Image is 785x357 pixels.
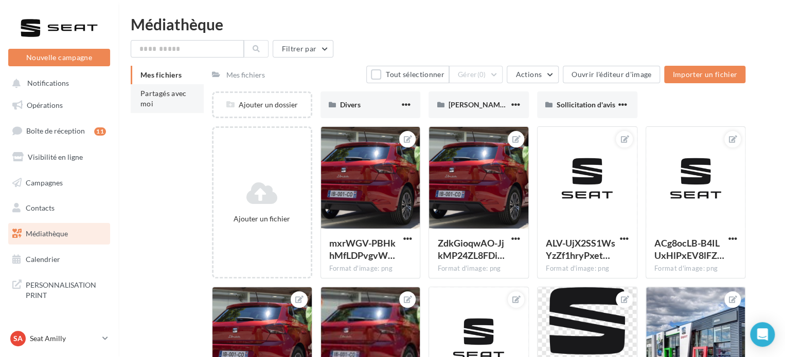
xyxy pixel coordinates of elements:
div: Open Intercom Messenger [750,322,775,347]
span: Campagnes [26,178,63,186]
span: Importer un fichier [672,70,737,79]
span: Calendrier [26,255,60,264]
a: Contacts [6,197,112,219]
button: Importer un fichier [664,66,745,83]
a: Boîte de réception11 [6,120,112,142]
div: 11 [94,127,106,136]
span: SA [13,333,23,344]
span: (0) [477,70,486,79]
div: Médiathèque [131,16,773,32]
button: Ouvrir l'éditeur d'image [563,66,660,83]
span: Actions [515,70,541,79]
span: mxrWGV-PBHkhMfLDPvgvWNrwvfHxSLE4ALrzazCvbDdsZCGVoSSgbRz2Nbo2mPqY_HpjZH9IYEsnCvfe8w=s0 [329,237,396,261]
button: Gérer(0) [449,66,503,83]
span: ACg8ocLB-B4ILUxHlPxEV8lFZbR1r0_GVlK4lAJ2CdyQiD87NGmWT295 [654,237,724,261]
button: Actions [507,66,558,83]
a: Campagnes [6,172,112,194]
span: PERSONNALISATION PRINT [26,278,106,300]
div: Ajouter un fichier [218,214,307,224]
a: SA Seat Amilly [8,329,110,348]
p: Seat Amilly [30,333,98,344]
span: Partagés avec moi [140,89,187,108]
div: Format d'image: png [654,264,737,273]
span: Médiathèque [26,229,68,238]
button: Filtrer par [273,40,333,58]
span: Opérations [27,101,63,109]
span: Notifications [27,79,69,88]
span: Divers [340,100,361,109]
a: Calendrier [6,249,112,270]
button: Tout sélectionner [366,66,449,83]
div: Ajouter un dossier [213,100,311,110]
a: Opérations [6,95,112,116]
span: Mes fichiers [140,70,182,79]
a: Médiathèque [6,223,112,245]
span: Boîte de réception [26,126,85,135]
span: ZdkGioqwAO-JjkMP24ZL8FDiqC7-08XexaBKPFJcPNycnIbhtTLTXBqNk2upQMQezZPY5nv4vE9dNsL5gQ=s0 [437,237,504,261]
span: ALV-UjX2SS1WsYzZf1hryPxetZz0JHYVV-j0GaFju-D7pZGtjK7sbmWN [546,237,615,261]
span: [PERSON_NAME][DATE] [448,100,528,109]
div: Format d'image: png [437,264,520,273]
span: Sollicitation d'avis [557,100,615,109]
div: Mes fichiers [226,70,265,80]
a: PERSONNALISATION PRINT [6,274,112,304]
div: Format d'image: png [546,264,629,273]
span: Contacts [26,203,55,212]
span: Visibilité en ligne [28,153,83,161]
div: Format d'image: png [329,264,412,273]
a: Visibilité en ligne [6,146,112,168]
button: Nouvelle campagne [8,49,110,66]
